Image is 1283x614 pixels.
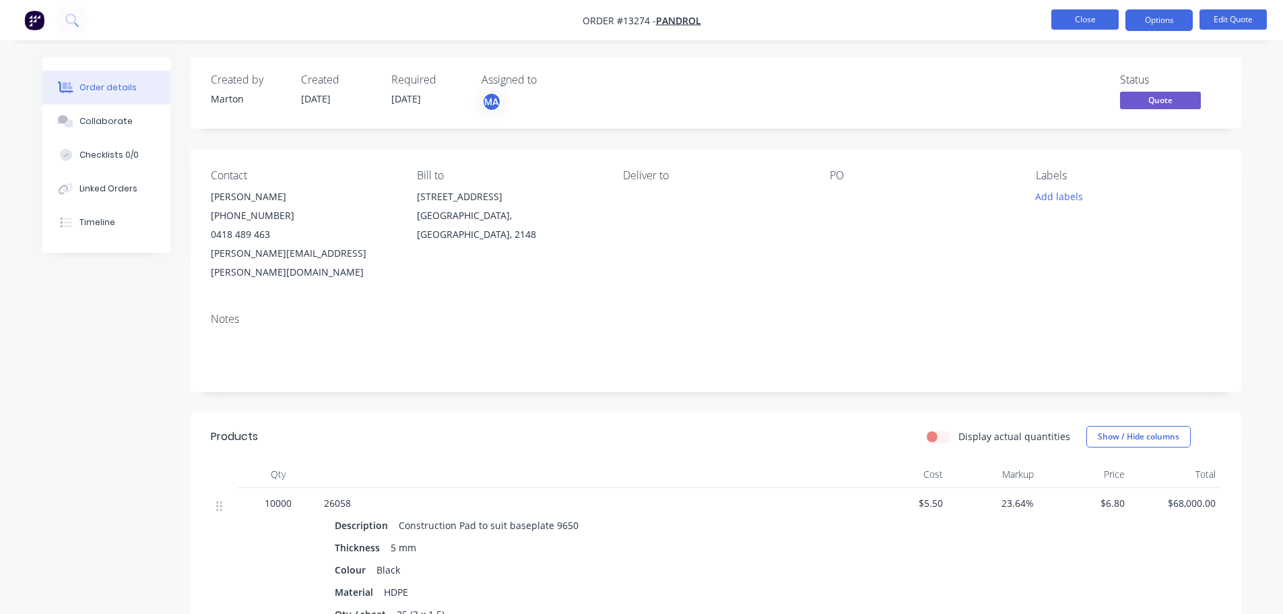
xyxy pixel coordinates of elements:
[1120,73,1221,86] div: Status
[211,206,395,225] div: [PHONE_NUMBER]
[301,92,331,105] span: [DATE]
[417,187,601,206] div: [STREET_ADDRESS]
[583,14,656,27] span: Order #13274 -
[417,206,601,244] div: [GEOGRAPHIC_DATA], [GEOGRAPHIC_DATA], 2148
[211,92,285,106] div: Marton
[79,149,139,161] div: Checklists 0/0
[211,313,1221,326] div: Notes
[623,169,808,182] div: Deliver to
[335,516,393,535] div: Description
[417,187,601,244] div: [STREET_ADDRESS][GEOGRAPHIC_DATA], [GEOGRAPHIC_DATA], 2148
[391,73,465,86] div: Required
[211,187,395,206] div: [PERSON_NAME]
[391,92,421,105] span: [DATE]
[79,115,133,127] div: Collaborate
[211,73,285,86] div: Created by
[79,82,137,94] div: Order details
[79,183,137,195] div: Linked Orders
[335,582,379,602] div: Material
[1028,187,1090,206] button: Add labels
[863,496,943,510] span: $5.50
[42,138,170,172] button: Checklists 0/0
[1045,496,1125,510] span: $6.80
[24,10,44,30] img: Factory
[371,560,405,580] div: Black
[211,244,395,282] div: [PERSON_NAME][EMAIL_ADDRESS][PERSON_NAME][DOMAIN_NAME]
[857,461,948,488] div: Cost
[1130,461,1221,488] div: Total
[211,169,395,182] div: Contact
[393,516,584,535] div: Construction Pad to suit baseplate 9650
[1136,496,1216,510] span: $68,000.00
[265,496,292,510] span: 10000
[211,429,258,445] div: Products
[417,169,601,182] div: Bill to
[1120,92,1201,109] span: Quote
[79,216,115,228] div: Timeline
[211,225,395,244] div: 0418 489 463
[238,461,319,488] div: Qty
[335,538,385,557] div: Thickness
[954,496,1034,510] span: 23.64%
[1125,9,1193,31] button: Options
[1199,9,1267,30] button: Edit Quote
[1036,169,1220,182] div: Labels
[830,169,1014,182] div: PO
[42,172,170,206] button: Linked Orders
[379,582,414,602] div: HDPE
[656,14,701,27] a: Pandrol
[211,187,395,282] div: [PERSON_NAME][PHONE_NUMBER]0418 489 463[PERSON_NAME][EMAIL_ADDRESS][PERSON_NAME][DOMAIN_NAME]
[1039,461,1130,488] div: Price
[301,73,375,86] div: Created
[482,92,502,112] button: MA
[42,104,170,138] button: Collaborate
[42,206,170,239] button: Timeline
[1051,9,1119,30] button: Close
[958,429,1070,443] label: Display actual quantities
[324,497,351,510] span: 26058
[335,560,371,580] div: Colour
[948,461,1039,488] div: Markup
[482,73,616,86] div: Assigned to
[385,538,422,557] div: 5 mm
[42,71,170,104] button: Order details
[1086,426,1191,448] button: Show / Hide columns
